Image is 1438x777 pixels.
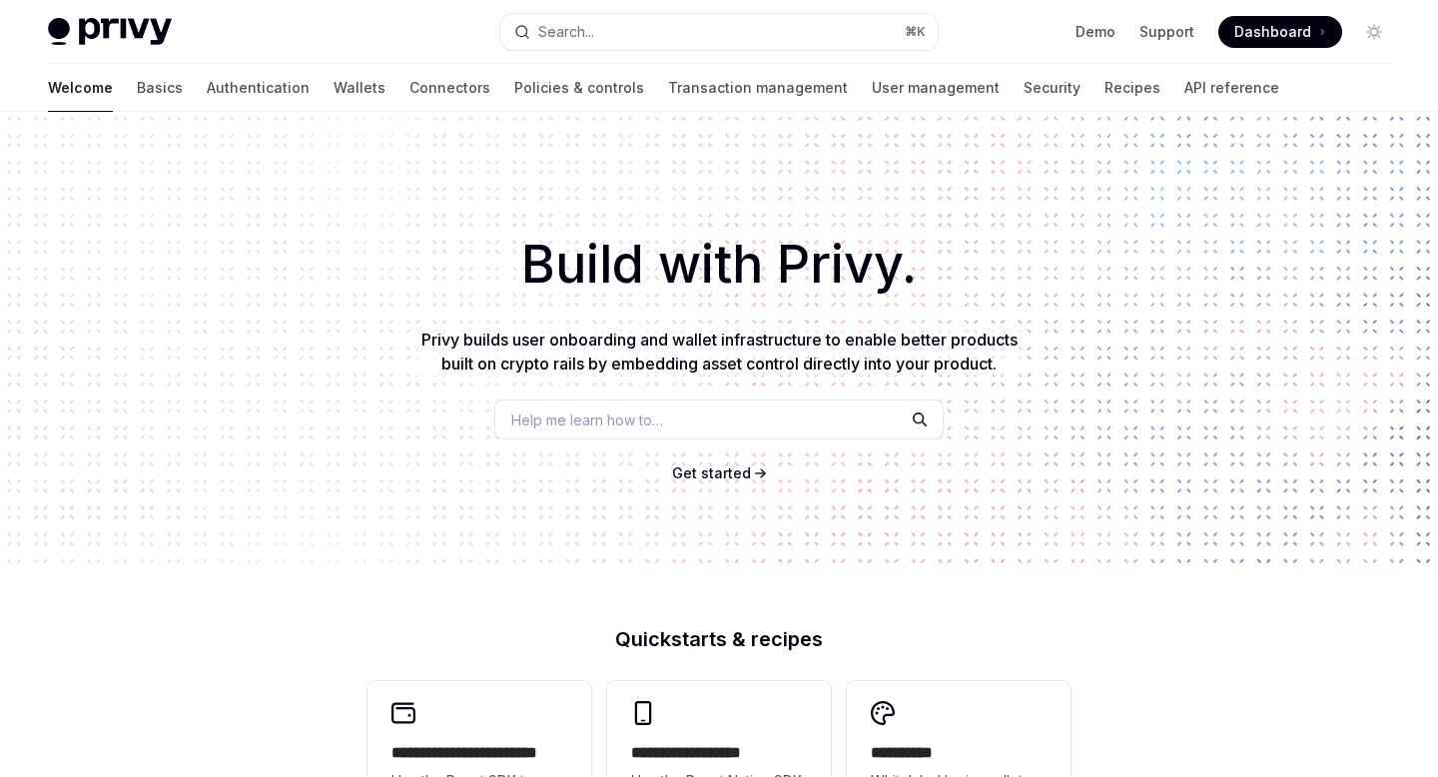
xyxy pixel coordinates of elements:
[207,64,310,112] a: Authentication
[514,64,644,112] a: Policies & controls
[872,64,1000,112] a: User management
[1104,64,1160,112] a: Recipes
[511,409,663,430] span: Help me learn how to…
[1184,64,1279,112] a: API reference
[1218,16,1342,48] a: Dashboard
[1358,16,1390,48] button: Toggle dark mode
[421,330,1018,374] span: Privy builds user onboarding and wallet infrastructure to enable better products built on crypto ...
[32,226,1406,304] h1: Build with Privy.
[672,464,751,481] span: Get started
[668,64,848,112] a: Transaction management
[672,463,751,483] a: Get started
[48,64,113,112] a: Welcome
[367,629,1071,649] h2: Quickstarts & recipes
[48,18,172,46] img: light logo
[1024,64,1080,112] a: Security
[409,64,490,112] a: Connectors
[1234,22,1311,42] span: Dashboard
[1076,22,1115,42] a: Demo
[538,20,594,44] div: Search...
[500,14,937,50] button: Search...⌘K
[1139,22,1194,42] a: Support
[334,64,385,112] a: Wallets
[137,64,183,112] a: Basics
[905,24,926,40] span: ⌘ K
